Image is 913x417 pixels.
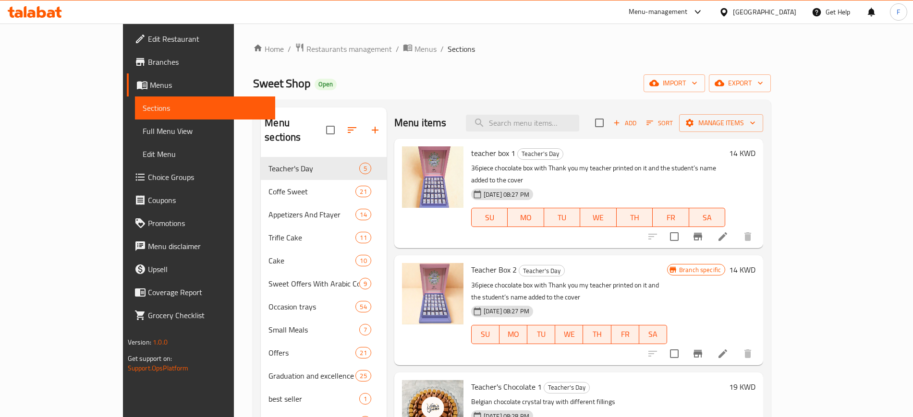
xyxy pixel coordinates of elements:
span: Add item [609,116,640,131]
span: MO [511,211,540,225]
span: 9 [360,279,371,288]
span: teacher box 1 [471,146,515,160]
span: export [717,77,763,89]
p: 36piece chocolate box with Thank you my teacher printed on it and the student’s name added to the... [471,279,667,303]
span: Sweet Offers With Arabic Coffee [268,278,359,289]
div: Open [315,79,337,90]
span: Offers [268,347,355,358]
span: Cake [268,255,355,266]
div: Teacher's Day [517,148,563,160]
a: Menus [127,73,275,96]
span: Menu disclaimer [148,240,268,252]
button: FR [611,325,639,344]
button: WE [580,208,617,227]
button: export [709,74,771,92]
span: Teacher's Day [518,148,563,159]
span: SA [643,327,663,341]
span: 7 [360,325,371,334]
button: SA [639,325,667,344]
a: Menus [403,43,437,55]
span: Menus [150,79,268,91]
span: Restaurants management [306,43,392,55]
span: Edit Restaurant [148,33,268,45]
div: items [355,209,371,220]
span: Full Menu View [143,125,268,137]
span: Sweet Shop [253,72,311,94]
span: Manage items [687,117,755,129]
div: items [355,255,371,266]
button: Manage items [679,114,763,132]
span: TH [621,211,649,225]
a: Edit Menu [135,143,275,166]
button: Add [609,116,640,131]
button: TU [527,325,555,344]
div: items [355,232,371,243]
span: 11 [356,233,370,242]
span: Sections [448,43,475,55]
div: Small Meals7 [261,318,386,341]
button: Branch-specific-item [686,225,709,248]
button: WE [555,325,583,344]
span: TU [531,327,551,341]
span: 1 [360,394,371,404]
h6: 19 KWD [729,380,755,393]
span: F [897,7,900,17]
span: Teacher's Day [544,382,589,393]
span: Sections [143,102,268,114]
span: Small Meals [268,324,359,335]
span: WE [559,327,579,341]
li: / [288,43,291,55]
div: Teacher's Day [544,382,590,393]
a: Restaurants management [295,43,392,55]
div: [GEOGRAPHIC_DATA] [733,7,796,17]
span: Choice Groups [148,171,268,183]
span: Open [315,80,337,88]
a: Support.OpsPlatform [128,362,189,374]
a: Choice Groups [127,166,275,189]
div: Graduation and excellence25 [261,364,386,387]
span: Select section [589,113,609,133]
h6: 14 KWD [729,146,755,160]
input: search [466,115,579,131]
span: 10 [356,256,370,265]
button: TH [617,208,653,227]
button: FR [653,208,689,227]
span: FR [657,211,685,225]
span: Coffe Sweet [268,186,355,197]
span: SU [475,211,504,225]
button: delete [736,342,759,365]
span: Trifle Cake [268,232,355,243]
span: Edit Menu [143,148,268,160]
a: Coupons [127,189,275,212]
span: 5 [360,164,371,173]
span: Upsell [148,263,268,275]
div: best seller [268,393,359,405]
span: Select to update [664,226,684,247]
span: 14 [356,210,370,219]
span: Grocery Checklist [148,310,268,321]
span: 1.0.0 [153,336,168,348]
a: Full Menu View [135,119,275,143]
a: Upsell [127,258,275,281]
button: delete [736,225,759,248]
span: Teacher's Day [519,265,564,276]
img: teacher box 1 [402,146,463,208]
div: items [355,301,371,312]
button: TU [544,208,581,227]
li: / [440,43,444,55]
button: MO [499,325,527,344]
span: SU [475,327,496,341]
a: Edit menu item [717,231,729,242]
h2: Menu items [394,116,447,130]
span: 54 [356,302,370,311]
button: MO [508,208,544,227]
div: items [359,163,371,174]
div: Occasion trays54 [261,295,386,318]
a: Edit menu item [717,348,729,359]
span: Add [612,118,638,129]
span: Coupons [148,194,268,206]
button: Add section [364,119,387,142]
div: Graduation and excellence [268,370,355,381]
div: Trifle Cake11 [261,226,386,249]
